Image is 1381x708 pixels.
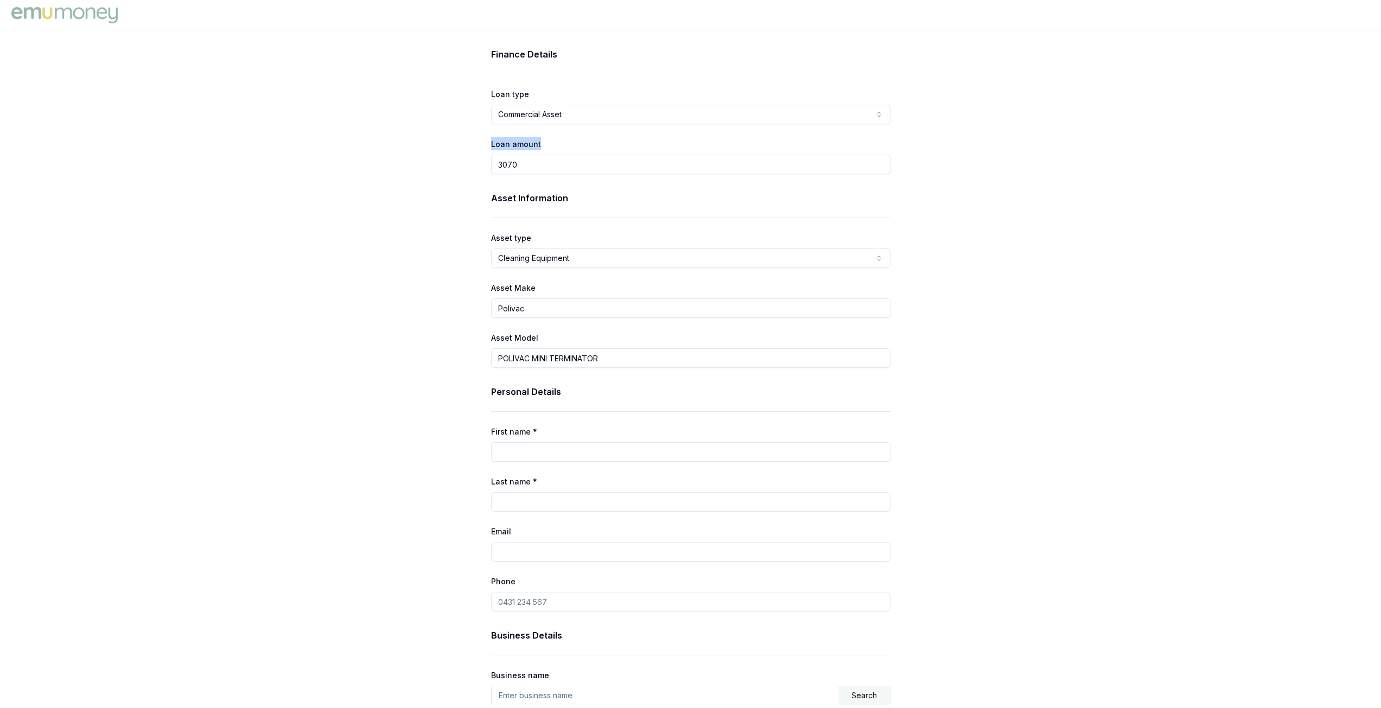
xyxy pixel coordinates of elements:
label: Asset type [491,233,531,243]
label: Loan type [491,90,529,99]
label: Business name [491,671,549,680]
label: Asset Make [491,283,536,292]
label: Phone [491,577,516,586]
input: $ [491,155,890,174]
label: Asset Model [491,333,538,342]
label: Last name * [491,477,537,486]
label: First name * [491,427,537,436]
div: Search [838,686,890,705]
h3: Finance Details [491,48,890,61]
h3: Asset Information [491,192,890,205]
label: Email [491,527,511,536]
label: Loan amount [491,139,541,149]
input: 0431 234 567 [491,592,890,611]
h3: Business Details [491,629,890,642]
img: Emu Money [9,4,120,26]
h3: Personal Details [491,385,890,398]
input: Enter business name [492,686,838,704]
